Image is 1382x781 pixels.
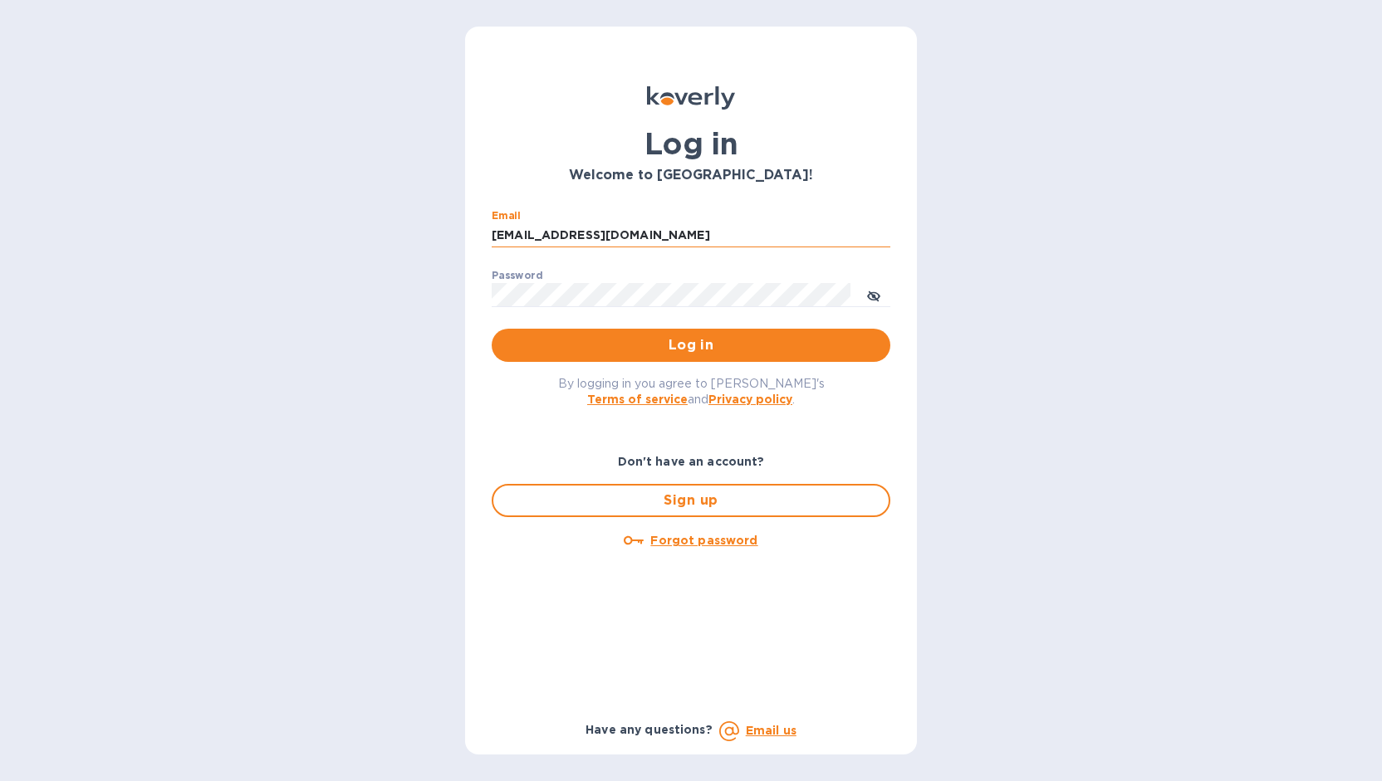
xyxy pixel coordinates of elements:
[708,393,792,406] a: Privacy policy
[492,329,890,362] button: Log in
[505,335,877,355] span: Log in
[558,377,825,406] span: By logging in you agree to [PERSON_NAME]'s and .
[746,724,796,737] a: Email us
[586,723,713,736] b: Have any questions?
[650,534,757,547] u: Forgot password
[857,278,890,311] button: toggle password visibility
[492,484,890,517] button: Sign up
[492,271,542,281] label: Password
[507,491,875,510] span: Sign up
[492,126,890,161] h1: Log in
[492,168,890,183] h3: Welcome to [GEOGRAPHIC_DATA]!
[492,223,890,248] input: Enter email address
[618,455,765,468] b: Don't have an account?
[647,86,735,110] img: Koverly
[587,393,688,406] a: Terms of service
[492,211,521,221] label: Email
